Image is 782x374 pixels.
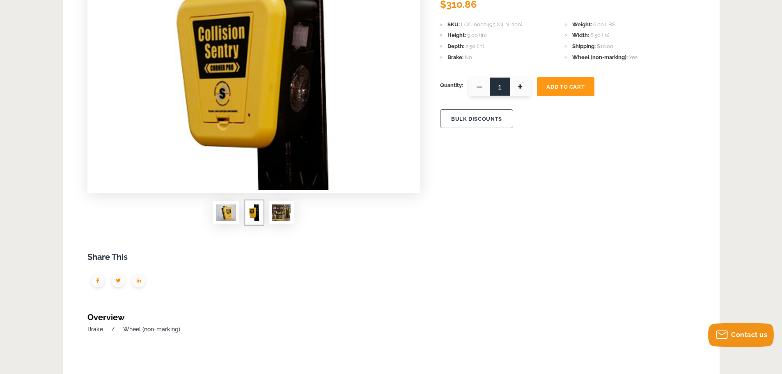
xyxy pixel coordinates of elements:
span: 6.50 (in) [590,32,609,38]
a: Wheel (non-marking) [123,326,180,333]
span: Quantity [440,77,463,94]
span: — [469,77,490,96]
span: Contact us [731,331,767,339]
span: + [510,77,531,96]
span: Add To Cart [546,84,585,90]
span: Yes [629,54,638,60]
span: Depth [447,43,464,49]
img: Sentry Protection Products - Forklift Warning Sensor - CLN-200 Collision Sentry for Blind Spots [216,204,236,221]
span: Height [447,32,466,38]
img: Sentry Protection Products - Forklift Warning Sensor - CLN-200 Collision Sentry for Blind Spots [249,204,259,221]
img: group-1949.png [108,271,128,292]
span: Width [572,32,589,38]
span: No [465,54,472,60]
h3: Share This [87,251,695,263]
span: $10.00 [597,43,613,49]
span: Shipping [572,43,596,49]
span: LCC-0002495 (CLN-200) [461,21,522,28]
button: Contact us [708,323,774,347]
img: Sentry Protection Products - Forklift Warning Sensor - CLN-200 Collision Sentry for Blind Spots [272,204,291,221]
span: 2.50 (in) [466,43,484,49]
a: / [111,326,115,333]
span: Weight [572,21,592,28]
a: Brake [87,326,103,333]
span: Wheel (non-marking) [572,54,628,60]
button: BULK DISCOUNTS [440,109,513,128]
img: group-1951.png [128,271,149,292]
span: SKU [447,21,460,28]
span: 9.00 (in) [467,32,486,38]
span: 6.00 LBS [593,21,615,28]
a: Overview [87,312,125,322]
img: group-1950.png [87,271,108,292]
span: Brake [447,54,463,60]
button: Add To Cart [537,77,594,96]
